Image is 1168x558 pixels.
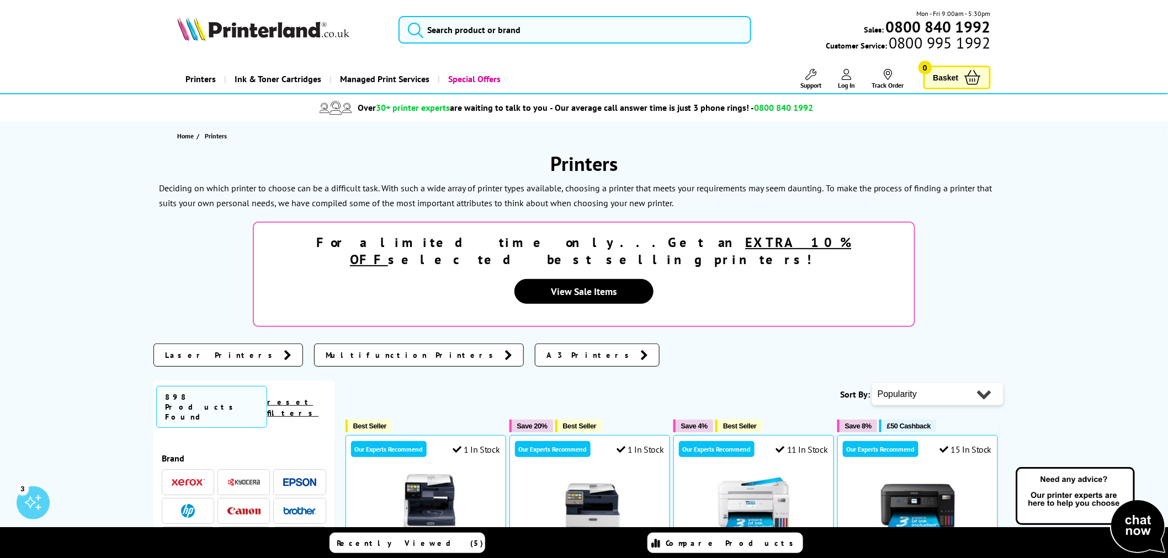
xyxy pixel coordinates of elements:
div: 1 In Stock [617,444,664,455]
a: Managed Print Services [330,65,438,93]
span: 30+ printer experts [376,102,450,113]
a: Xerox [172,475,205,489]
span: Printers [205,132,227,140]
span: 0800 840 1992 [755,102,814,113]
button: Best Seller [715,420,762,432]
span: Basket [933,70,959,85]
span: Ink & Toner Cartridges [235,65,321,93]
div: 3 [17,482,29,495]
img: Printerland Logo [177,17,349,41]
img: HP [181,504,195,518]
strong: For a limited time only...Get an selected best selling printers! [317,234,852,268]
span: Save 20% [517,422,548,430]
button: Save 20% [509,420,553,432]
a: Basket 0 [923,66,991,89]
span: Log In [838,81,856,89]
a: Compare Products [647,533,803,553]
span: - Our average call answer time is just 3 phone rings! - [550,102,814,113]
span: Sort By: [840,389,870,400]
img: Xerox [172,479,205,486]
span: Sales: [864,24,884,35]
p: To make the process of finding a printer that suits your own personal needs, we have compiled som... [159,183,992,208]
img: Epson EcoTank ET-2851 [876,474,959,557]
a: Printers [177,65,224,93]
span: Over are waiting to talk to you [358,102,548,113]
h1: Printers [153,151,1015,176]
span: £50 Cashback [887,422,931,430]
span: A3 Printers [546,350,635,361]
a: Epson [283,475,316,489]
img: Open Live Chat window [1013,465,1168,556]
p: Deciding on which printer to choose can be a difficult task. With such a wide array of printer ty... [159,183,824,194]
span: Support [801,81,822,89]
button: Save 8% [837,420,877,432]
div: Our Experts Recommend [843,441,919,457]
img: Epson [283,478,316,486]
div: 15 In Stock [939,444,991,455]
a: View Sale Items [514,279,654,304]
a: Support [801,69,822,89]
a: Track Order [872,69,904,89]
a: A3 Printers [535,344,660,367]
a: Brother [283,504,316,518]
button: Best Seller [555,420,602,432]
span: Best Seller [353,422,387,430]
a: Ink & Toner Cartridges [224,65,330,93]
a: Laser Printers [153,344,303,367]
span: Multifunction Printers [326,350,499,361]
span: Laser Printers [165,350,278,361]
img: Epson EcoTank ET-4856 [712,474,795,557]
u: EXTRA 10% OFF [350,234,852,268]
div: 1 In Stock [453,444,500,455]
a: Special Offers [438,65,509,93]
span: 898 Products Found [156,386,267,428]
span: 0800 995 1992 [887,37,990,48]
a: 0800 840 1992 [884,22,991,32]
span: Save 8% [845,422,872,430]
a: HP [172,504,205,518]
span: Recently Viewed (5) [337,538,484,548]
a: Recently Viewed (5) [330,533,485,553]
img: Brother [283,507,316,514]
a: Canon [227,504,261,518]
a: reset filters [267,397,318,418]
div: Our Experts Recommend [515,441,591,457]
a: Kyocera [227,475,261,489]
span: Mon - Fri 9:00am - 5:30pm [917,8,991,19]
b: 0800 840 1992 [886,17,991,37]
img: Kyocera [227,478,261,486]
span: Best Seller [563,422,597,430]
a: Multifunction Printers [314,344,524,367]
span: Customer Service: [826,37,990,51]
a: Home [177,130,197,142]
button: Save 4% [673,420,713,432]
button: £50 Cashback [879,420,936,432]
span: Brand [162,453,326,464]
a: Printerland Logo [177,17,384,43]
div: 11 In Stock [776,444,827,455]
div: Our Experts Recommend [351,441,427,457]
span: 0 [919,61,932,74]
input: Search product or brand [399,16,751,44]
img: Canon [227,507,261,514]
img: Xerox WorkCentre 6515DNI [548,474,631,557]
button: Best Seller [346,420,392,432]
span: Best Seller [723,422,757,430]
span: Save 4% [681,422,708,430]
a: Log In [838,69,856,89]
img: Xerox VersaLink C405DN [384,474,467,557]
div: Our Experts Recommend [679,441,755,457]
span: Compare Products [666,538,799,548]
